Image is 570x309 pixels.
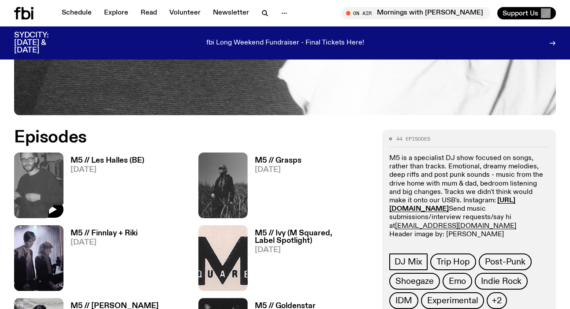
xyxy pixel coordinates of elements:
span: Indie Rock [481,276,522,286]
span: +2 [492,296,502,305]
a: Post-Punk [479,253,532,270]
span: Support Us [503,9,538,17]
a: Indie Rock [475,273,528,290]
span: Post-Punk [485,257,525,267]
h3: M5 // Les Halles (BE) [71,157,144,164]
a: Emo [443,273,472,290]
a: Experimental [421,292,484,309]
a: Schedule [56,7,97,19]
button: On AirMornings with [PERSON_NAME] [342,7,490,19]
p: M5 is a specialist DJ show focused on songs, rather than tracks. Emotional, dreamy melodies, deep... [389,154,549,239]
a: [EMAIL_ADDRESS][DOMAIN_NAME] [395,223,516,230]
a: M5 // Ivy (M Squared, Label Spotlight)[DATE] [248,230,372,291]
span: 44 episodes [396,137,430,141]
span: Emo [449,276,466,286]
span: [DATE] [71,239,138,246]
span: [DATE] [255,166,302,174]
h3: SYDCITY: [DATE] & [DATE] [14,32,71,54]
a: Newsletter [208,7,254,19]
a: Shoegaze [389,273,440,290]
span: Experimental [427,296,478,305]
a: IDM [389,292,418,309]
a: M5 // Grasps[DATE] [248,157,302,218]
span: Trip Hop [436,257,469,267]
h3: M5 // Grasps [255,157,302,164]
span: Shoegaze [395,276,433,286]
span: IDM [395,296,412,305]
a: Explore [99,7,134,19]
a: DJ Mix [389,253,428,270]
button: +2 [487,292,507,309]
span: [DATE] [71,166,144,174]
h3: M5 // Finnlay + Riki [71,230,138,237]
a: Read [135,7,162,19]
span: DJ Mix [395,257,422,267]
h2: Episodes [14,130,372,145]
a: Trip Hop [430,253,476,270]
span: [DATE] [255,246,372,254]
p: fbi Long Weekend Fundraiser - Final Tickets Here! [206,39,364,47]
h3: M5 // Ivy (M Squared, Label Spotlight) [255,230,372,245]
a: M5 // Finnlay + Riki[DATE] [63,230,138,291]
a: Volunteer [164,7,206,19]
button: Support Us [497,7,556,19]
a: M5 // Les Halles (BE)[DATE] [63,157,144,218]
